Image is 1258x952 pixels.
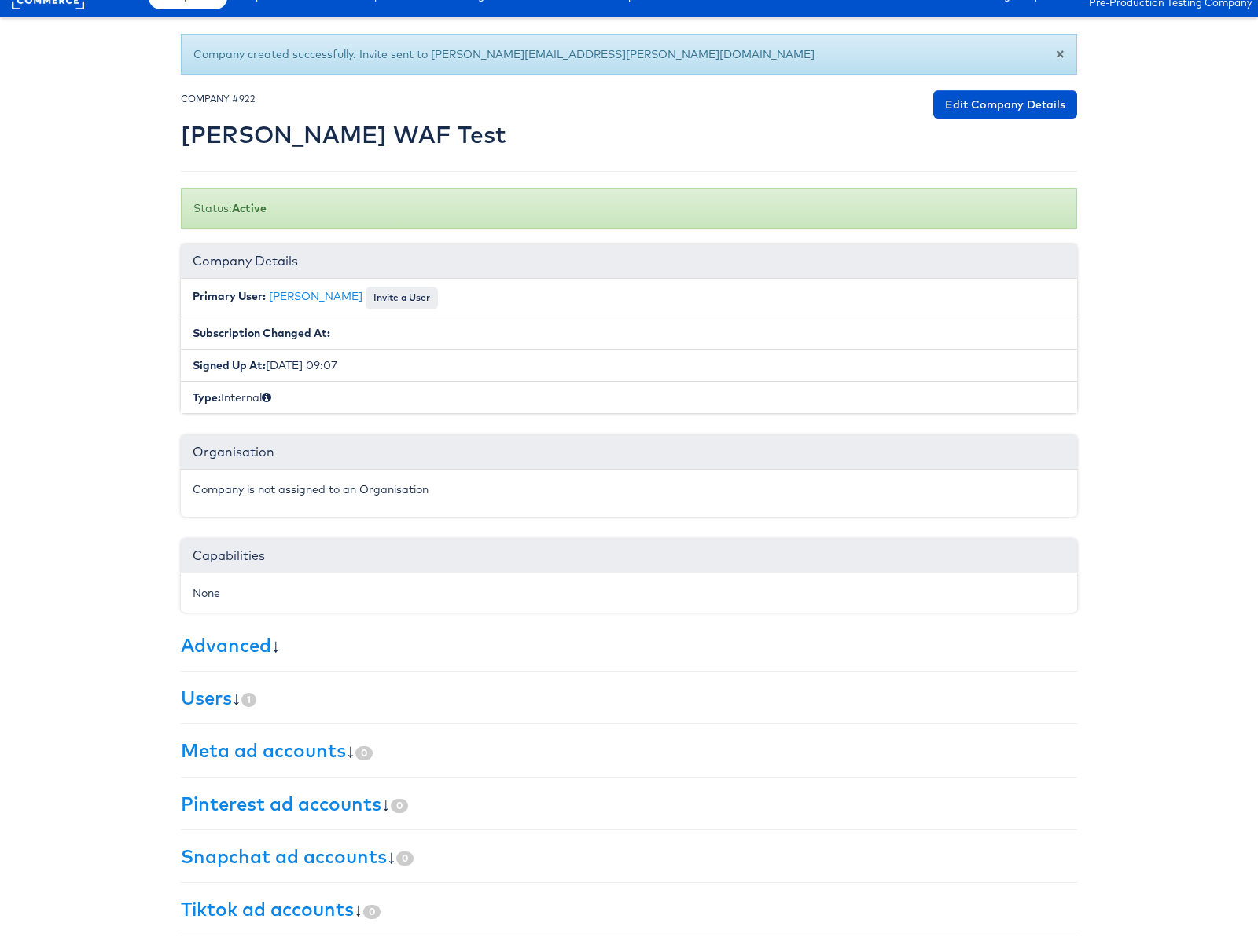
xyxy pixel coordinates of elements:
[181,635,1077,655] h3: ↓
[396,851,414,866] span: 0
[181,349,1077,382] li: [DATE] 09:07
[181,738,346,762] a: Meta ad accounts
[241,693,256,707] span: 1
[181,686,232,709] a: Users
[181,381,1077,413] li: Internal
[193,289,266,303] b: Primary User:
[181,539,1077,573] div: Capabilities
[181,122,506,148] h2: [PERSON_NAME] WAF Test
[193,390,221,405] b: Type:
[355,746,373,760] span: 0
[181,792,381,815] a: Pinterest ad accounts
[181,846,1077,866] h3: ↓
[181,633,271,657] a: Advanced
[193,358,266,372] b: Signed Up At:
[1055,45,1065,61] button: Close
[363,905,381,919] span: 0
[269,289,362,303] a: [PERSON_NAME]
[181,244,1077,279] div: Company Details
[366,287,438,309] button: Invite a User
[193,481,1065,497] p: Company is not assigned to an Organisation
[181,188,1077,229] div: Status:
[1055,42,1065,63] span: ×
[181,844,387,868] a: Snapchat ad accounts
[181,740,1077,760] h3: ↓
[181,897,354,921] a: Tiktok ad accounts
[181,93,256,104] small: COMPANY #922
[933,90,1077,119] a: Edit Company Details
[193,585,1065,601] div: None
[181,793,1077,814] h3: ↓
[181,687,1077,708] h3: ↓
[181,435,1077,470] div: Organisation
[391,799,408,813] span: 0
[181,899,1077,919] h3: ↓
[232,201,267,215] b: Active
[181,34,1077,75] div: Company created successfully. Invite sent to [PERSON_NAME][EMAIL_ADDRESS][PERSON_NAME][DOMAIN_NAME]
[193,326,330,340] b: Subscription Changed At:
[262,390,271,405] span: Internal (staff) or External (client)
